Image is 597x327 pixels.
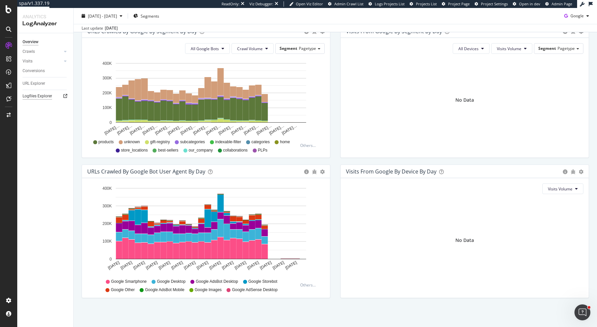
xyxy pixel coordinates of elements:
[141,13,159,19] span: Segments
[109,257,112,262] text: 0
[497,46,521,52] span: Visits Volume
[300,282,319,288] div: Others...
[299,46,316,51] span: Pagetype
[346,168,436,175] div: Visits From Google By Device By Day
[102,105,112,110] text: 100K
[196,279,238,284] span: Google AdsBot Desktop
[87,183,325,276] svg: A chart.
[111,279,147,284] span: Google Smartphone
[23,93,52,100] div: Logfiles Explorer
[82,25,118,31] div: Last update
[548,186,572,192] span: Visits Volume
[132,260,146,271] text: [DATE]
[248,279,277,284] span: Google Storebot
[538,46,556,51] span: Segment
[215,139,241,145] span: indexable-filter
[196,260,209,271] text: [DATE]
[222,1,239,7] div: ReadOnly:
[23,67,45,74] div: Conversions
[23,48,62,55] a: Crawls
[195,287,222,293] span: Google Images
[334,1,364,6] span: Admin Crawl List
[455,97,474,103] div: No Data
[458,46,479,52] span: All Devices
[158,260,171,271] text: [DATE]
[448,1,470,6] span: Project Page
[232,287,277,293] span: Google AdSense Desktop
[289,1,323,7] a: Open Viz Editor
[410,1,437,7] a: Projects List
[180,139,205,145] span: subcategories
[102,239,112,244] text: 100K
[23,39,69,46] a: Overview
[558,46,575,51] span: Pagetype
[23,93,69,100] a: Logfiles Explorer
[23,67,69,74] a: Conversions
[285,260,298,271] text: [DATE]
[185,43,230,54] button: All Google Bots
[491,43,532,54] button: Visits Volume
[109,120,112,125] text: 0
[453,43,490,54] button: All Devices
[145,260,159,271] text: [DATE]
[23,58,33,65] div: Visits
[87,59,325,136] svg: A chart.
[131,11,162,21] button: Segments
[475,1,508,7] a: Project Settings
[23,13,68,20] div: Analytics
[481,1,508,6] span: Project Settings
[23,48,35,55] div: Crawls
[312,169,317,174] div: bug
[23,80,69,87] a: URL Explorer
[234,260,247,271] text: [DATE]
[158,148,178,153] span: best-sellers
[563,169,567,174] div: circle-info
[111,287,135,293] span: Google Other
[170,260,184,271] text: [DATE]
[157,279,185,284] span: Google Desktop
[570,13,584,19] span: Google
[23,58,62,65] a: Visits
[562,11,592,21] button: Google
[102,91,112,95] text: 200K
[571,169,575,174] div: bug
[107,260,120,271] text: [DATE]
[99,139,114,145] span: products
[221,260,234,271] text: [DATE]
[23,20,68,28] div: LogAnalyzer
[328,1,364,7] a: Admin Crawl List
[189,148,213,153] span: our_company
[87,168,205,175] div: URLs Crawled by Google bot User Agent By Day
[552,1,572,6] span: Admin Page
[574,304,590,320] iframe: Intercom live chat
[102,186,112,191] text: 400K
[183,260,196,271] text: [DATE]
[23,80,45,87] div: URL Explorer
[209,260,222,271] text: [DATE]
[249,1,273,7] div: Viz Debugger:
[102,221,112,226] text: 200K
[237,46,263,52] span: Crawl Volume
[296,1,323,6] span: Open Viz Editor
[246,260,260,271] text: [DATE]
[320,169,325,174] div: gear
[223,148,248,153] span: collaborations
[368,1,405,7] a: Logs Projects List
[251,139,270,145] span: categories
[145,287,184,293] span: Google AdsBot Mobile
[513,1,540,7] a: Open in dev
[88,13,117,19] span: [DATE] - [DATE]
[280,46,297,51] span: Segment
[579,169,583,174] div: gear
[105,25,118,31] div: [DATE]
[23,39,38,46] div: Overview
[542,183,583,194] button: Visits Volume
[304,169,309,174] div: circle-info
[272,260,285,271] text: [DATE]
[280,139,290,145] span: home
[258,148,268,153] span: PLPs
[375,1,405,6] span: Logs Projects List
[191,46,219,52] span: All Google Bots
